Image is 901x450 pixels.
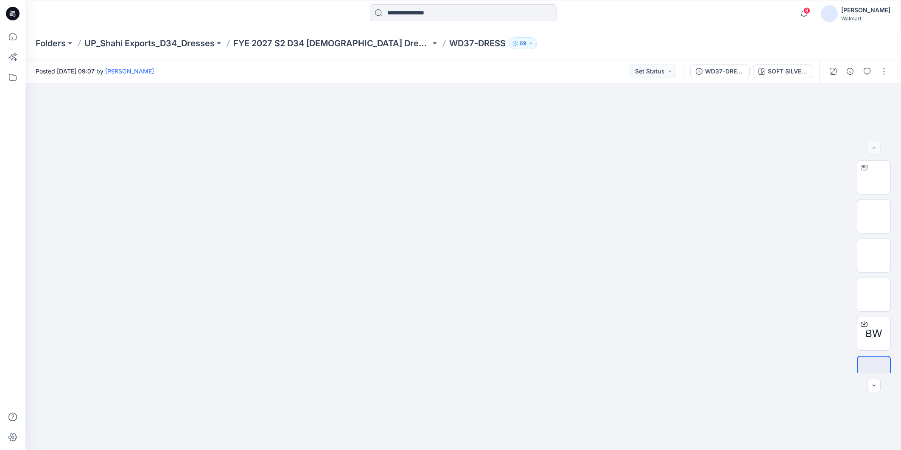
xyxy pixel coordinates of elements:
div: Walmart [841,15,890,22]
a: FYE 2027 S2 D34 [DEMOGRAPHIC_DATA] Dresses - Shahi [233,37,431,49]
a: UP_Shahi Exports_D34_Dresses [84,37,215,49]
p: WD37-DRESS [449,37,506,49]
button: Details [843,65,857,78]
button: 69 [509,37,537,49]
img: avatar [821,5,838,22]
span: BW [865,326,882,341]
div: SOFT SILVER 1 [768,67,807,76]
a: [PERSON_NAME] [105,67,154,75]
div: [PERSON_NAME] [841,5,890,15]
button: SOFT SILVER 1 [753,65,812,78]
p: 69 [520,39,526,48]
button: WD37-DRESS [690,65,750,78]
a: Folders [36,37,66,49]
span: Posted [DATE] 09:07 by [36,67,154,76]
div: WD37-DRESS [705,67,744,76]
span: 8 [803,7,810,14]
